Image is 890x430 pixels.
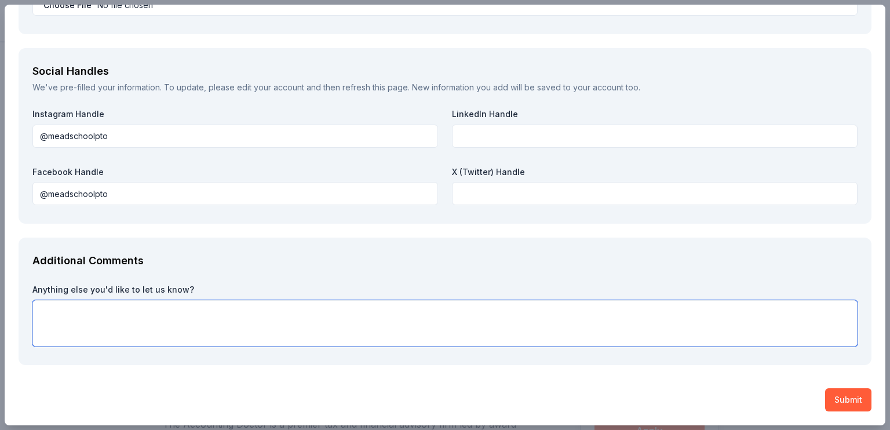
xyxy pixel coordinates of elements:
label: Instagram Handle [32,108,438,120]
a: edit your account [237,82,304,92]
label: LinkedIn Handle [452,108,858,120]
label: Facebook Handle [32,166,438,178]
div: Social Handles [32,62,858,81]
div: We've pre-filled your information. To update, please and then refresh this page. New information ... [32,81,858,94]
div: Additional Comments [32,252,858,270]
label: X (Twitter) Handle [452,166,858,178]
label: Anything else you'd like to let us know? [32,284,858,296]
button: Submit [825,388,871,411]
